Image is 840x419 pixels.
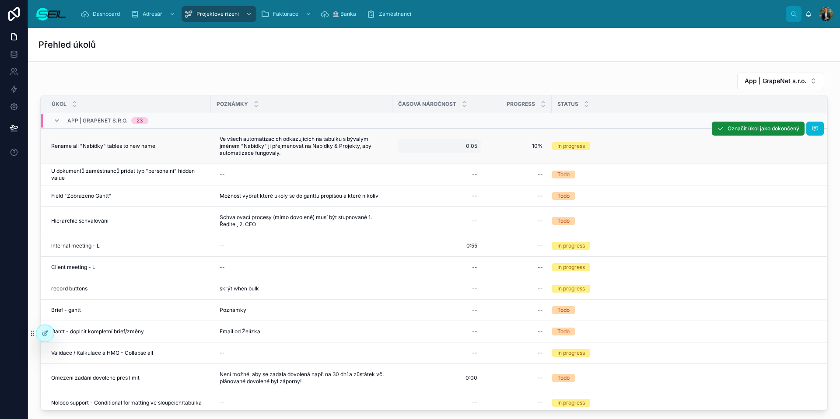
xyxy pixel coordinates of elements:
[216,189,387,203] a: Možnost vybrat které úkoly se do ganttu propíšou a které nikoliv
[51,192,206,199] a: Field "Zobrazeno Gantt"
[51,374,140,381] span: Omezení zadání dovolené přes limit
[491,303,546,317] a: --
[552,192,816,200] a: Todo
[538,242,543,249] div: --
[93,10,120,17] span: Dashboard
[538,399,543,406] div: --
[728,125,799,132] span: Označit úkol jako dokončený
[51,328,206,335] a: Gantt - doplnit kompletní brief/změny
[557,217,570,225] div: Todo
[538,328,543,335] div: --
[398,346,481,360] a: --
[216,282,387,296] a: skrýt when bulk
[51,374,206,381] a: Omezení zadání dovolené přes limit
[216,239,387,253] a: --
[557,349,585,357] div: In progress
[143,10,162,17] span: Adresář
[220,328,260,335] span: Email od Želízka
[220,285,259,292] span: skrýt when bulk
[398,371,481,385] a: 0:00
[465,374,477,381] span: 0:00
[538,171,543,178] div: --
[495,143,543,150] span: 10%
[220,349,225,356] div: --
[216,367,387,388] a: Není možné, aby se zadala dovolená např. na 30 dní a zůstátek vč. plánované dovolené byl záporny!
[557,242,585,250] div: In progress
[491,239,546,253] a: --
[557,142,585,150] div: In progress
[51,242,100,249] span: Internal meeting - L
[557,192,570,200] div: Todo
[220,371,384,385] span: Není možné, aby se zadala dovolená např. na 30 dní a zůstátek vč. plánované dovolené byl záporny!
[52,101,66,108] span: Úkol
[220,242,225,249] div: --
[491,325,546,339] a: --
[51,264,95,271] span: Client meeting - L
[220,192,378,199] span: Možnost vybrat které úkoly se do ganttu propíšou a které nikoliv
[398,214,481,228] a: --
[216,132,387,160] a: Ve všech automatizacích odkazujících na tabulku s bývalým jménem "Nabídky" ji přejmenovat na Nabí...
[318,6,362,22] a: 🏦 Banka
[216,396,387,410] a: --
[51,285,87,292] span: record buttons
[332,10,356,17] span: 🏦 Banka
[538,285,543,292] div: --
[216,303,387,317] a: Poznámky
[216,210,387,231] a: Schvalovací procesy (mimo dovolené) musí být stupnované 1. Ředitel, 2. CEO
[216,346,387,360] a: --
[51,168,206,182] a: U dokumentů zaměstnanců přidat typ "personální" hidden value
[538,192,543,199] div: --
[472,285,477,292] div: --
[491,371,546,385] a: --
[398,239,481,253] a: 0:55
[552,374,816,382] a: Todo
[712,122,805,136] button: Označit úkol jako dokončený
[51,307,206,314] a: Brief - gantt
[379,10,411,17] span: Zaměstnanci
[557,399,585,407] div: In progress
[38,38,96,51] h1: Přehled úkolů
[557,328,570,335] div: Todo
[398,260,481,274] a: --
[51,143,155,150] span: Rename all "Nabídky" tables to new name
[491,282,546,296] a: --
[557,171,570,178] div: Todo
[472,192,477,199] div: --
[73,4,786,24] div: scrollable content
[51,192,112,199] span: Field "Zobrazeno Gantt"
[538,217,543,224] div: --
[472,171,477,178] div: --
[51,399,202,406] span: Noloco support - Conditional formatting ve sloupcích/tabulka
[552,142,816,150] a: In progress
[220,171,225,178] div: --
[491,396,546,410] a: --
[398,396,481,410] a: --
[491,139,546,153] a: 10%
[258,6,316,22] a: Fakturace
[552,217,816,225] a: Todo
[51,349,206,356] a: Validace / Kalkulace a HMG - Collapse all
[51,217,206,224] a: Hierarchie schvalování
[216,325,387,339] a: Email od Želízka
[51,264,206,271] a: Client meeting - L
[552,285,816,293] a: In progress
[491,346,546,360] a: --
[538,307,543,314] div: --
[67,117,128,124] span: App | GrapeNet s.r.o.
[220,264,225,271] div: --
[552,242,816,250] a: In progress
[364,6,417,22] a: Zaměstnanci
[216,168,387,182] a: --
[398,189,481,203] a: --
[491,214,546,228] a: --
[491,189,546,203] a: --
[552,306,816,314] a: Todo
[557,306,570,314] div: Todo
[398,282,481,296] a: --
[51,307,81,314] span: Brief - gantt
[538,374,543,381] div: --
[51,217,108,224] span: Hierarchie schvalování
[398,139,481,153] a: 0:05
[491,168,546,182] a: --
[552,328,816,335] a: Todo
